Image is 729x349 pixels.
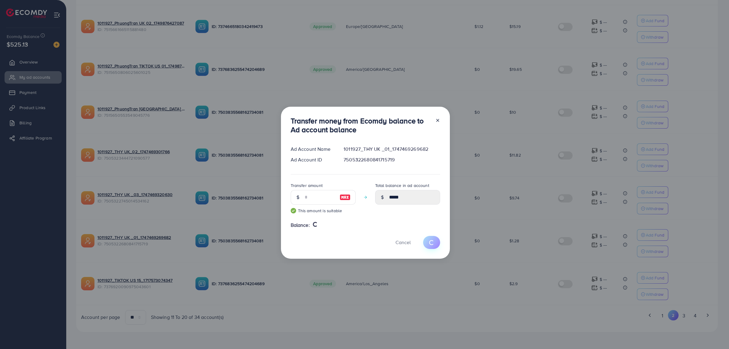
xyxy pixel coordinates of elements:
span: Balance: [291,222,310,229]
img: guide [291,208,296,213]
small: This amount is suitable [291,208,356,214]
iframe: Chat [703,322,724,344]
div: Ad Account ID [286,156,339,163]
div: 1011927_THY UK _01_1747469269682 [339,146,445,153]
button: Cancel [388,236,418,249]
label: Transfer amount [291,182,323,188]
img: image [340,194,351,201]
h3: Transfer money from Ecomdy balance to Ad account balance [291,116,430,134]
div: Ad Account Name [286,146,339,153]
div: 7505322680841715719 [339,156,445,163]
label: Total balance in ad account [375,182,429,188]
span: Cancel [395,239,411,246]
